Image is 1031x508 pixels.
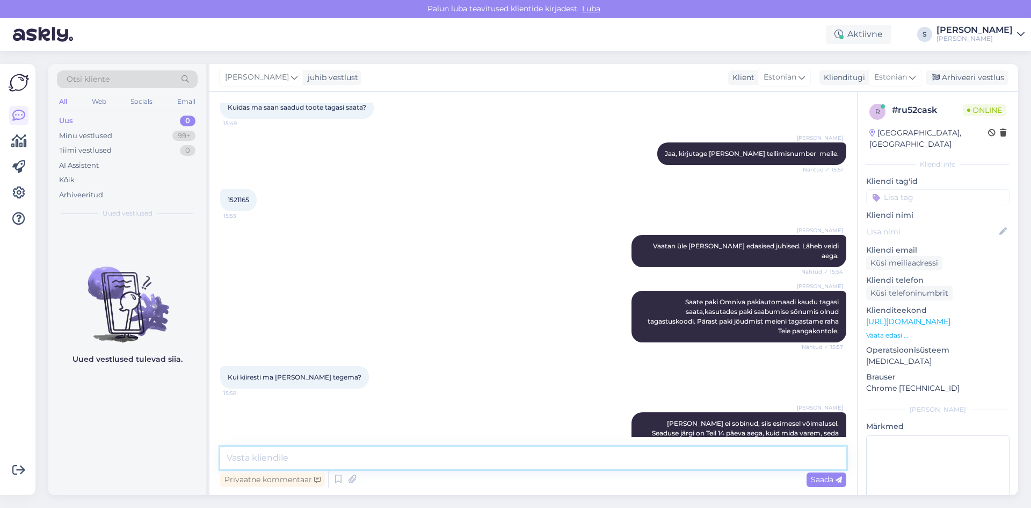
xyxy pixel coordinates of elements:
[866,345,1010,356] p: Operatsioonisüsteem
[866,256,942,270] div: Küsi meiliaadressi
[728,72,754,83] div: Klient
[866,421,1010,432] p: Märkmed
[866,331,1010,340] p: Vaata edasi ...
[875,108,880,116] span: r
[653,242,840,260] span: Vaatan üle [PERSON_NAME] edasised juhised. Läheb veidi aega.
[223,389,264,397] span: 15:58
[59,116,73,126] div: Uus
[936,26,1013,34] div: [PERSON_NAME]
[180,116,195,126] div: 0
[172,131,195,141] div: 99+
[797,226,843,234] span: [PERSON_NAME]
[180,145,195,156] div: 0
[802,343,843,351] span: Nähtud ✓ 15:57
[797,404,843,412] span: [PERSON_NAME]
[57,95,69,109] div: All
[9,73,29,93] img: Askly Logo
[223,212,264,220] span: 15:53
[67,74,110,85] span: Otsi kliente
[59,175,75,185] div: Kõik
[48,247,206,344] img: No chats
[811,475,842,484] span: Saada
[801,268,843,276] span: Nähtud ✓ 15:54
[866,245,1010,256] p: Kliendi email
[936,26,1025,43] a: [PERSON_NAME][PERSON_NAME]
[579,4,604,13] span: Luba
[866,286,953,300] div: Küsi telefoninumbrit
[874,71,907,83] span: Estonian
[866,275,1010,286] p: Kliendi telefon
[866,305,1010,316] p: Klienditeekond
[867,226,997,238] input: Lisa nimi
[866,371,1010,383] p: Brauser
[59,160,99,171] div: AI Assistent
[866,356,1010,367] p: [MEDICAL_DATA]
[220,473,325,487] div: Privaatne kommentaar
[128,95,155,109] div: Socials
[803,166,843,174] span: Nähtud ✓ 15:51
[866,189,1010,205] input: Lisa tag
[892,104,963,117] div: # ru52cask
[797,282,843,290] span: [PERSON_NAME]
[866,383,1010,394] p: Chrome [TECHNICAL_ID]
[652,419,840,447] span: [PERSON_NAME] ei sobinud, siis esimesel võimalusel. Seaduse järgi on Teil 14 päeva aega, kuid mid...
[819,72,865,83] div: Klienditugi
[866,160,1010,169] div: Kliendi info
[103,209,153,218] span: Uued vestlused
[926,70,1008,85] div: Arhiveeri vestlus
[797,134,843,142] span: [PERSON_NAME]
[59,190,103,201] div: Arhiveeritud
[866,210,1010,221] p: Kliendi nimi
[866,405,1010,414] div: [PERSON_NAME]
[963,104,1006,116] span: Online
[223,119,264,127] span: 15:49
[228,196,249,204] span: 1521165
[59,145,112,156] div: Tiimi vestlused
[866,317,950,326] a: [URL][DOMAIN_NAME]
[228,373,361,381] span: Kui kiiresti ma [PERSON_NAME] tegema?
[869,127,988,150] div: [GEOGRAPHIC_DATA], [GEOGRAPHIC_DATA]
[665,149,839,158] span: Jaa, kirjutage [PERSON_NAME] tellimisnumber meile.
[648,298,840,335] span: Saate paki Omniva pakiautomaadi kaudu tagasi saata,kasutades paki saabumise sõnumis olnud tagastu...
[826,25,891,44] div: Aktiivne
[225,71,289,83] span: [PERSON_NAME]
[228,103,366,111] span: Kuidas ma saan saadud toote tagasi saata?
[175,95,198,109] div: Email
[303,72,358,83] div: juhib vestlust
[866,176,1010,187] p: Kliendi tag'id
[917,27,932,42] div: S
[764,71,796,83] span: Estonian
[90,95,108,109] div: Web
[936,34,1013,43] div: [PERSON_NAME]
[59,131,112,141] div: Minu vestlused
[72,354,183,365] p: Uued vestlused tulevad siia.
